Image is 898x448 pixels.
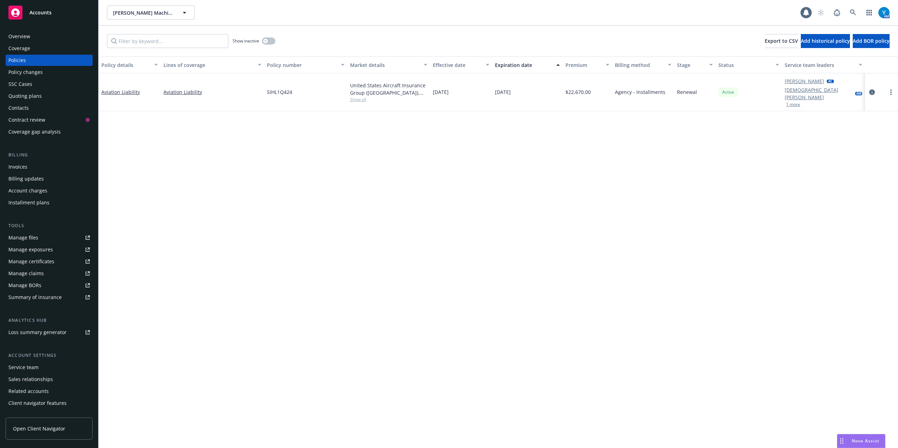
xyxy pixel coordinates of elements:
[6,151,93,158] div: Billing
[677,61,705,69] div: Stage
[8,280,41,291] div: Manage BORs
[8,374,53,385] div: Sales relationships
[6,244,93,255] a: Manage exposures
[6,3,93,22] a: Accounts
[786,102,800,107] button: 1 more
[6,398,93,409] a: Client navigator features
[8,102,29,114] div: Contacts
[565,61,602,69] div: Premium
[267,88,292,96] span: SIHL1Q424
[6,114,93,125] a: Contract review
[6,352,93,359] div: Account settings
[267,61,336,69] div: Policy number
[6,67,93,78] a: Policy changes
[433,61,482,69] div: Effective date
[853,34,890,48] button: Add BOR policy
[868,88,876,96] a: circleInformation
[6,280,93,291] a: Manage BORs
[837,434,885,448] button: Nova Assist
[721,89,735,95] span: Active
[6,232,93,243] a: Manage files
[8,244,53,255] div: Manage exposures
[785,77,824,85] a: [PERSON_NAME]
[830,6,844,20] a: Report a Bug
[852,438,879,444] span: Nova Assist
[6,90,93,102] a: Quoting plans
[765,38,798,44] span: Export to CSV
[565,88,591,96] span: $22,670.00
[785,86,852,101] a: [DEMOGRAPHIC_DATA][PERSON_NAME]
[6,327,93,338] a: Loss summary generator
[716,56,782,73] button: Status
[8,43,30,54] div: Coverage
[6,268,93,279] a: Manage claims
[782,56,865,73] button: Service team leaders
[107,6,195,20] button: [PERSON_NAME] Machine Corp.
[615,88,665,96] span: Agency - Installments
[6,256,93,267] a: Manage certificates
[8,327,67,338] div: Loss summary generator
[8,256,54,267] div: Manage certificates
[350,96,427,102] span: Show all
[6,317,93,324] div: Analytics hub
[8,161,27,172] div: Invoices
[161,56,264,73] button: Lines of coverage
[6,409,93,421] a: Client access
[6,31,93,42] a: Overview
[677,88,697,96] span: Renewal
[101,61,150,69] div: Policy details
[8,67,43,78] div: Policy changes
[433,88,449,96] span: [DATE]
[6,362,93,373] a: Service team
[8,79,32,90] div: SSC Cases
[846,6,860,20] a: Search
[674,56,716,73] button: Stage
[878,7,890,18] img: photo
[99,56,161,73] button: Policy details
[612,56,674,73] button: Billing method
[6,173,93,184] a: Billing updates
[6,126,93,137] a: Coverage gap analysis
[862,6,876,20] a: Switch app
[718,61,771,69] div: Status
[492,56,563,73] button: Expiration date
[8,31,30,42] div: Overview
[8,232,38,243] div: Manage files
[8,362,39,373] div: Service team
[495,88,511,96] span: [DATE]
[495,61,552,69] div: Expiration date
[6,102,93,114] a: Contacts
[6,222,93,229] div: Tools
[8,292,62,303] div: Summary of insurance
[785,61,854,69] div: Service team leaders
[837,434,846,448] div: Drag to move
[6,79,93,90] a: SSC Cases
[6,161,93,172] a: Invoices
[350,61,420,69] div: Market details
[8,409,39,421] div: Client access
[8,386,49,397] div: Related accounts
[233,38,259,44] span: Show inactive
[8,173,44,184] div: Billing updates
[8,398,67,409] div: Client navigator features
[8,268,44,279] div: Manage claims
[101,89,140,95] a: Aviation Liability
[163,61,254,69] div: Lines of coverage
[6,197,93,208] a: Installment plans
[6,185,93,196] a: Account charges
[8,126,61,137] div: Coverage gap analysis
[563,56,612,73] button: Premium
[8,197,49,208] div: Installment plans
[6,374,93,385] a: Sales relationships
[801,34,850,48] button: Add historical policy
[6,43,93,54] a: Coverage
[113,9,174,16] span: [PERSON_NAME] Machine Corp.
[615,61,664,69] div: Billing method
[347,56,430,73] button: Market details
[853,38,890,44] span: Add BOR policy
[350,82,427,96] div: United States Aircraft Insurance Group ([GEOGRAPHIC_DATA]), United States Aircraft Insurance Grou...
[430,56,492,73] button: Effective date
[801,38,850,44] span: Add historical policy
[107,34,228,48] input: Filter by keyword...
